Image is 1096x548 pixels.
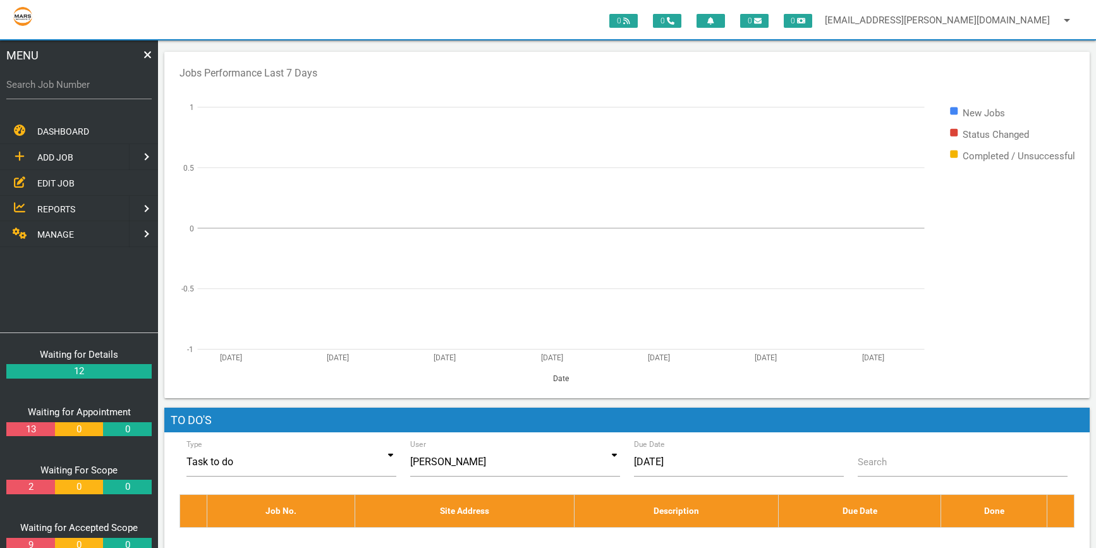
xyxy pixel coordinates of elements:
[37,126,89,137] span: DASHBOARD
[6,47,39,64] span: MENU
[609,14,638,28] span: 0
[862,353,884,362] text: [DATE]
[180,67,317,79] text: Jobs Performance Last 7 Days
[6,364,152,379] a: 12
[6,480,54,494] a: 2
[13,6,33,27] img: s3file
[20,522,138,533] a: Waiting for Accepted Scope
[103,480,151,494] a: 0
[183,163,194,172] text: 0.5
[327,353,349,362] text: [DATE]
[207,495,355,527] th: Job No.
[858,455,887,470] label: Search
[553,374,569,382] text: Date
[103,422,151,437] a: 0
[6,422,54,437] a: 13
[28,406,131,418] a: Waiting for Appointment
[37,204,75,214] span: REPORTS
[37,152,73,162] span: ADD JOB
[181,284,194,293] text: -0.5
[574,495,779,527] th: Description
[40,465,118,476] a: Waiting For Scope
[541,353,563,362] text: [DATE]
[963,107,1005,119] text: New Jobs
[653,14,681,28] span: 0
[963,129,1029,140] text: Status Changed
[37,229,74,240] span: MANAGE
[779,495,941,527] th: Due Date
[355,495,574,527] th: Site Address
[55,480,103,494] a: 0
[434,353,456,362] text: [DATE]
[55,422,103,437] a: 0
[190,224,194,233] text: 0
[755,353,777,362] text: [DATE]
[740,14,769,28] span: 0
[634,439,665,450] label: Due Date
[648,353,670,362] text: [DATE]
[220,353,242,362] text: [DATE]
[784,14,812,28] span: 0
[6,78,152,92] label: Search Job Number
[40,349,118,360] a: Waiting for Details
[37,178,75,188] span: EDIT JOB
[187,345,193,354] text: -1
[164,408,1090,433] h1: To Do's
[941,495,1047,527] th: Done
[410,439,426,450] label: User
[190,103,194,112] text: 1
[963,150,1075,162] text: Completed / Unsuccessful
[186,439,202,450] label: Type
